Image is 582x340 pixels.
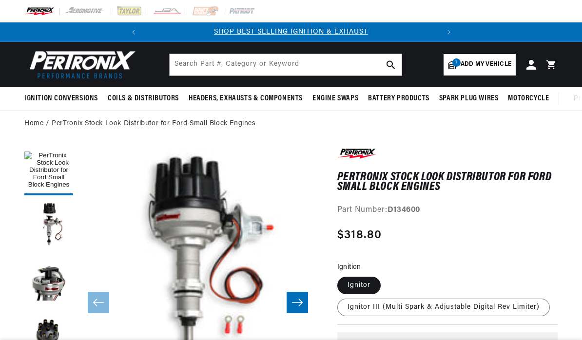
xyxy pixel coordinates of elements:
a: SHOP BEST SELLING IGNITION & EXHAUST [214,28,368,36]
a: Home [24,118,43,129]
summary: Battery Products [363,87,434,110]
span: Motorcycle [508,94,549,104]
button: Slide right [287,292,308,313]
summary: Coils & Distributors [103,87,184,110]
summary: Engine Swaps [308,87,363,110]
label: Ignitor III (Multi Spark & Adjustable Digital Rev Limiter) [337,299,550,316]
a: PerTronix Stock Look Distributor for Ford Small Block Engines [52,118,256,129]
a: 1Add my vehicle [444,54,516,76]
summary: Ignition Conversions [24,87,103,110]
button: Load image 2 in gallery view [24,200,73,249]
label: Ignitor [337,277,381,294]
button: Slide left [88,292,109,313]
button: Load image 3 in gallery view [24,254,73,302]
nav: breadcrumbs [24,118,558,129]
span: $318.80 [337,227,382,244]
span: Coils & Distributors [108,94,179,104]
span: Battery Products [368,94,429,104]
span: Spark Plug Wires [439,94,499,104]
span: Headers, Exhausts & Components [189,94,303,104]
button: Translation missing: en.sections.announcements.next_announcement [439,22,459,42]
button: search button [380,54,402,76]
h1: PerTronix Stock Look Distributor for Ford Small Block Engines [337,172,558,192]
span: Ignition Conversions [24,94,98,104]
button: Translation missing: en.sections.announcements.previous_announcement [124,22,143,42]
img: Pertronix [24,48,136,81]
legend: Ignition [337,262,362,272]
summary: Headers, Exhausts & Components [184,87,308,110]
span: Add my vehicle [461,60,511,69]
summary: Motorcycle [503,87,554,110]
input: Search Part #, Category or Keyword [170,54,402,76]
div: 1 of 2 [143,27,439,38]
div: Announcement [143,27,439,38]
button: Load image 1 in gallery view [24,147,73,195]
strong: D134600 [388,206,420,214]
div: Part Number: [337,204,558,217]
span: Engine Swaps [312,94,358,104]
span: 1 [452,58,461,67]
summary: Spark Plug Wires [434,87,504,110]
